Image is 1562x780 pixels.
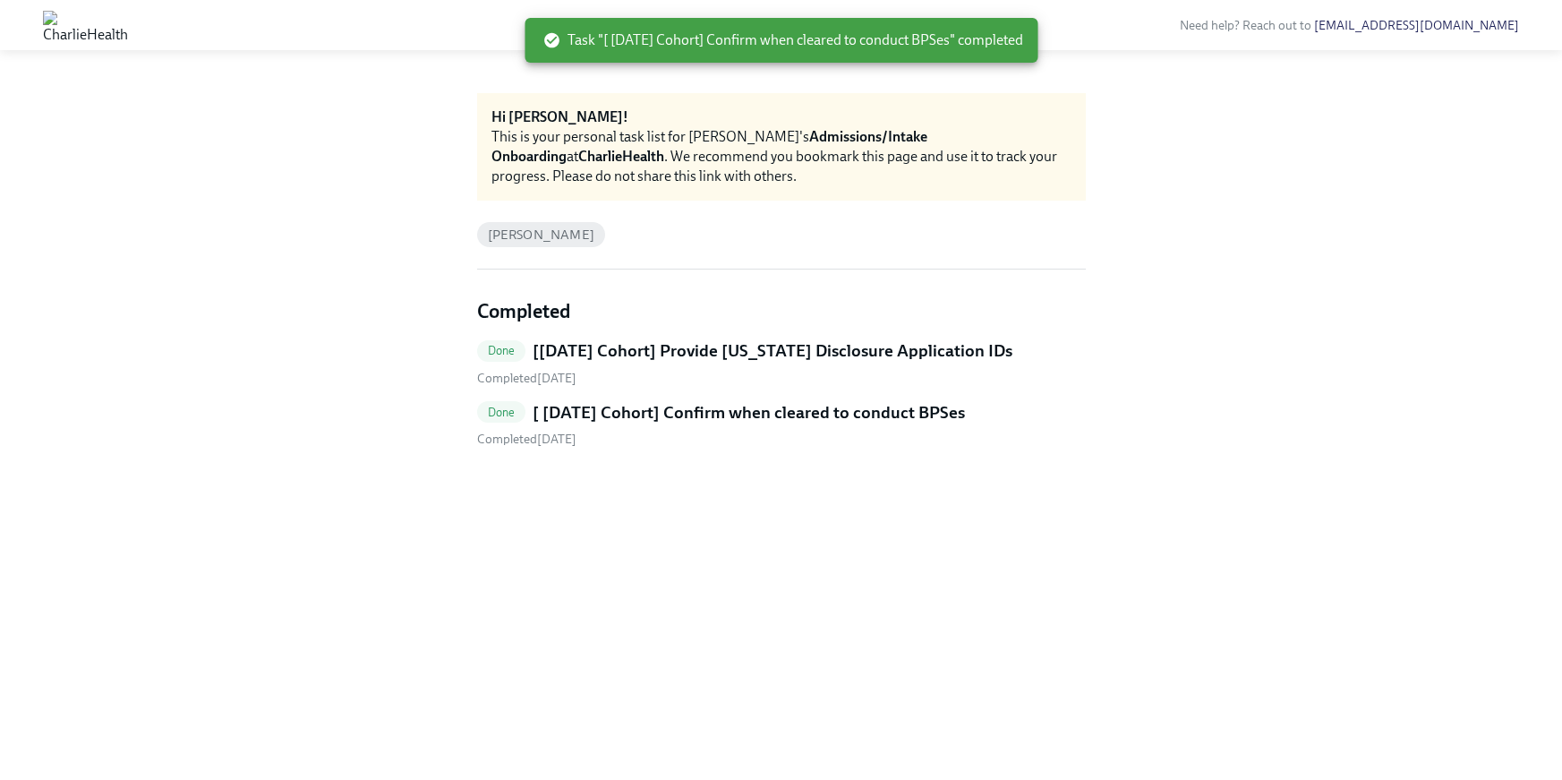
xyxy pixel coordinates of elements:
[533,339,1012,363] h5: [[DATE] Cohort] Provide [US_STATE] Disclosure Application IDs
[533,401,965,424] h5: [ [DATE] Cohort] Confirm when cleared to conduct BPSes
[1180,18,1519,33] span: Need help? Reach out to
[477,401,1086,449] a: Done[ [DATE] Cohort] Confirm when cleared to conduct BPSes Completed[DATE]
[477,228,606,242] span: [PERSON_NAME]
[491,108,628,125] strong: Hi [PERSON_NAME]!
[477,298,1086,325] h4: Completed
[477,406,526,419] span: Done
[542,30,1023,50] span: Task "[ [DATE] Cohort] Confirm when cleared to conduct BPSes" completed
[578,148,664,165] strong: CharlieHealth
[477,432,576,447] span: Friday, August 29th 2025, 3:37 pm
[1314,18,1519,33] a: [EMAIL_ADDRESS][DOMAIN_NAME]
[43,11,128,39] img: CharlieHealth
[477,344,526,357] span: Done
[477,339,1086,387] a: Done[[DATE] Cohort] Provide [US_STATE] Disclosure Application IDs Completed[DATE]
[477,371,576,386] span: Tuesday, August 12th 2025, 9:53 am
[491,127,1071,186] div: This is your personal task list for [PERSON_NAME]'s at . We recommend you bookmark this page and ...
